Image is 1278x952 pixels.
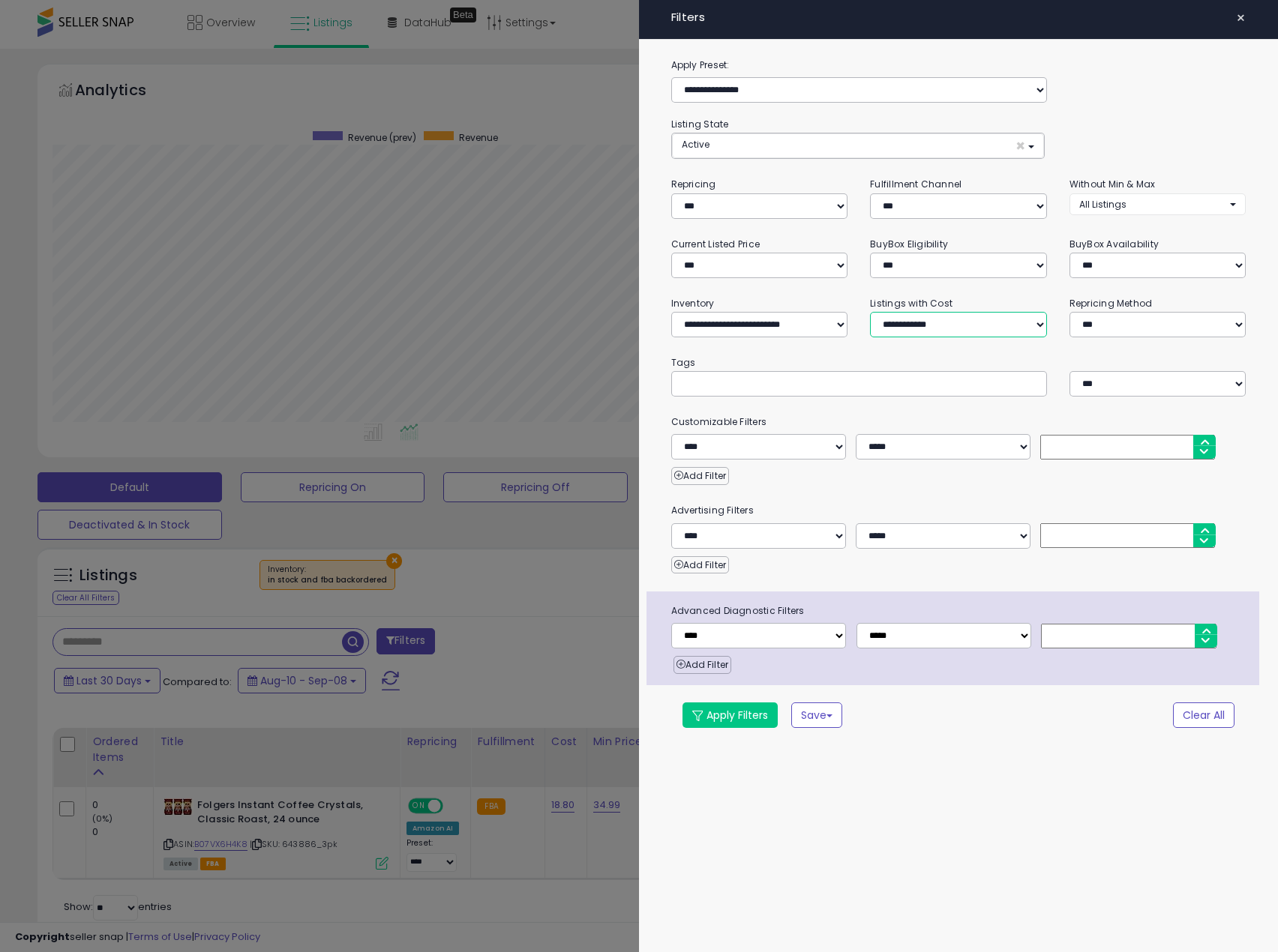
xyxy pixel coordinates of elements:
small: Without Min & Max [1069,178,1156,190]
label: Apply Preset: [660,57,1258,73]
small: BuyBox Availability [1069,238,1159,250]
span: × [1015,138,1025,154]
small: Current Listed Price [671,238,760,250]
button: Apply Filters [682,702,778,728]
small: Listing State [671,118,729,130]
small: Customizable Filters [660,414,1258,430]
button: Add Filter [671,467,729,485]
button: Clear All [1173,702,1234,728]
span: Active [682,138,709,151]
button: Add Filter [671,556,729,574]
small: BuyBox Eligibility [870,238,948,250]
button: Save [791,702,842,728]
small: Repricing Method [1069,297,1153,310]
small: Inventory [671,297,715,310]
span: × [1236,7,1246,28]
button: Active × [672,133,1044,158]
button: × [1230,7,1252,28]
small: Repricing [671,178,716,190]
small: Advertising Filters [660,502,1258,519]
h4: Filters [671,11,1246,24]
small: Listings with Cost [870,297,952,310]
button: Add Filter [673,656,731,674]
span: All Listings [1079,198,1126,211]
small: Tags [660,355,1258,371]
span: Advanced Diagnostic Filters [660,603,1260,619]
small: Fulfillment Channel [870,178,961,190]
button: All Listings [1069,193,1246,215]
